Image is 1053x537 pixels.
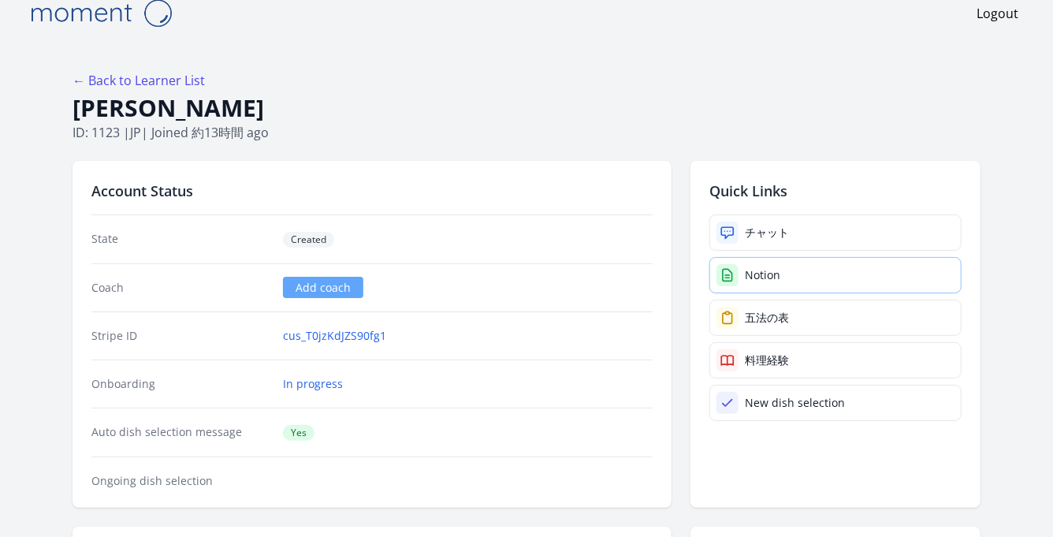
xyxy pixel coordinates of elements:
[283,328,386,344] a: cus_T0jzKdJZS90fg1
[745,352,789,368] div: 料理経験
[745,310,789,326] div: 五法の表
[91,473,270,489] dt: Ongoing dish selection
[91,180,653,202] h2: Account Status
[91,376,270,392] dt: Onboarding
[91,231,270,248] dt: State
[283,277,363,298] a: Add coach
[709,385,962,421] a: New dish selection
[709,214,962,251] a: チャット
[745,225,789,241] div: チャット
[283,425,314,441] span: Yes
[91,424,270,441] dt: Auto dish selection message
[130,124,141,141] span: jp
[977,4,1018,23] a: Logout
[283,232,334,248] span: Created
[709,257,962,293] a: Notion
[73,93,980,123] h1: [PERSON_NAME]
[709,300,962,336] a: 五法の表
[73,123,980,142] p: ID: 1123 | | Joined 約13時間 ago
[283,376,343,392] a: In progress
[745,267,780,283] div: Notion
[709,342,962,379] a: 料理経験
[91,328,270,344] dt: Stripe ID
[745,395,845,411] div: New dish selection
[73,72,205,89] a: ← Back to Learner List
[709,180,962,202] h2: Quick Links
[91,280,270,296] dt: Coach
